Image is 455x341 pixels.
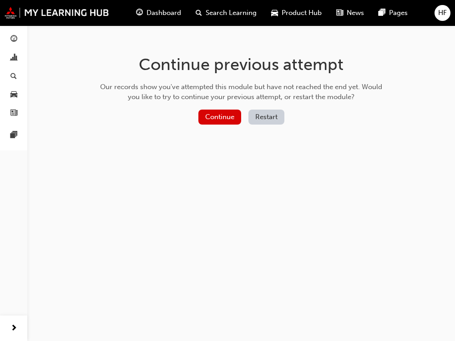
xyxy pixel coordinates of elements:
[438,8,447,18] span: HF
[389,8,408,18] span: Pages
[196,7,202,19] span: search-icon
[271,7,278,19] span: car-icon
[10,54,17,62] span: chart-icon
[129,4,188,22] a: guage-iconDashboard
[10,323,17,334] span: next-icon
[97,82,385,102] div: Our records show you've attempted this module but have not reached the end yet. Would you like to...
[329,4,371,22] a: news-iconNews
[188,4,264,22] a: search-iconSearch Learning
[371,4,415,22] a: pages-iconPages
[282,8,322,18] span: Product Hub
[198,110,241,125] button: Continue
[136,7,143,19] span: guage-icon
[10,91,17,99] span: car-icon
[10,109,17,117] span: news-icon
[206,8,257,18] span: Search Learning
[379,7,385,19] span: pages-icon
[10,35,17,44] span: guage-icon
[336,7,343,19] span: news-icon
[10,131,17,140] span: pages-icon
[97,55,385,75] h1: Continue previous attempt
[5,7,109,19] img: mmal
[264,4,329,22] a: car-iconProduct Hub
[147,8,181,18] span: Dashboard
[10,72,17,80] span: search-icon
[248,110,284,125] button: Restart
[347,8,364,18] span: News
[435,5,450,21] button: HF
